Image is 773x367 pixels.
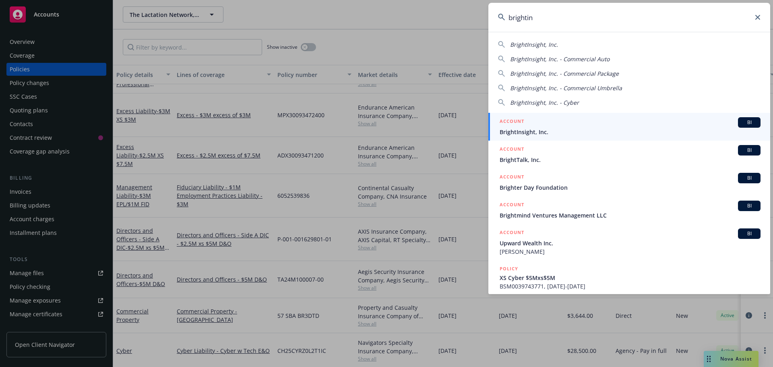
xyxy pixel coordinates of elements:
[500,117,524,127] h5: ACCOUNT
[741,202,757,209] span: BI
[500,173,524,182] h5: ACCOUNT
[510,84,622,92] span: BrightInsight, Inc. - Commercial Umbrella
[741,230,757,237] span: BI
[500,145,524,155] h5: ACCOUNT
[500,228,524,238] h5: ACCOUNT
[500,239,761,247] span: Upward Wealth Inc.
[500,183,761,192] span: Brighter Day Foundation
[488,260,770,295] a: POLICYXS Cyber $5Mxs$5MBSM0039743771, [DATE]-[DATE]
[500,128,761,136] span: BrightInsight, Inc.
[510,41,558,48] span: BrightInsight, Inc.
[510,55,610,63] span: BrightInsight, Inc. - Commercial Auto
[488,113,770,141] a: ACCOUNTBIBrightInsight, Inc.
[741,147,757,154] span: BI
[488,3,770,32] input: Search...
[500,247,761,256] span: [PERSON_NAME]
[488,168,770,196] a: ACCOUNTBIBrighter Day Foundation
[500,274,761,282] span: XS Cyber $5Mxs$5M
[510,70,619,77] span: BrightInsight, Inc. - Commercial Package
[500,201,524,210] h5: ACCOUNT
[741,119,757,126] span: BI
[488,141,770,168] a: ACCOUNTBIBrightTalk, Inc.
[488,224,770,260] a: ACCOUNTBIUpward Wealth Inc.[PERSON_NAME]
[741,174,757,182] span: BI
[500,156,761,164] span: BrightTalk, Inc.
[500,265,518,273] h5: POLICY
[510,99,579,106] span: BrightInsight, Inc. - Cyber
[500,211,761,220] span: Brightmind Ventures Management LLC
[500,282,761,290] span: BSM0039743771, [DATE]-[DATE]
[488,196,770,224] a: ACCOUNTBIBrightmind Ventures Management LLC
